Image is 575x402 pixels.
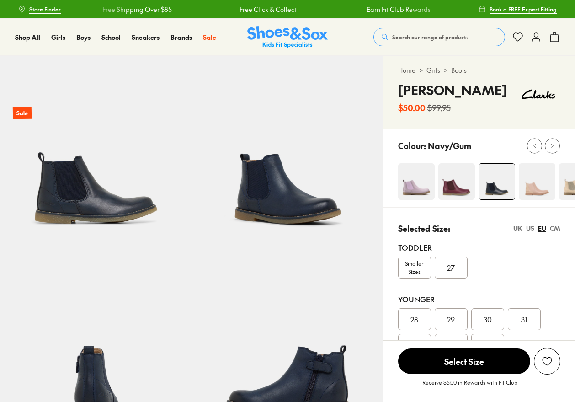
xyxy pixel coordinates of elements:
a: Free Shipping Over $85 [102,5,172,14]
a: School [101,32,121,42]
button: Search our range of products [373,28,505,46]
div: Toddler [398,242,560,253]
img: 4-546909_1 [438,163,475,200]
a: Girls [426,65,440,75]
span: 29 [447,314,455,325]
a: Book a FREE Expert Fitting [479,1,557,17]
div: US [526,224,534,233]
b: $50.00 [398,102,426,114]
span: Smaller Sizes [399,259,431,276]
p: Colour: [398,139,426,152]
span: 32 [411,339,418,350]
img: Vendor logo [516,80,560,108]
a: Earn Fit Club Rewards [367,5,431,14]
img: SNS_Logo_Responsive.svg [247,26,328,48]
p: Selected Size: [398,222,450,235]
span: 27 [447,262,455,273]
div: EU [538,224,546,233]
img: 4-546904_1 [398,163,435,200]
span: 33 [447,339,455,350]
a: Store Finder [18,1,61,17]
div: UK [513,224,522,233]
p: Sale [13,107,32,119]
a: Shoes & Sox [247,26,328,48]
div: > > [398,65,560,75]
img: 4-482268_1 [479,164,515,199]
a: Girls [51,32,65,42]
a: Sneakers [132,32,160,42]
span: 31 [521,314,527,325]
h4: [PERSON_NAME] [398,80,507,100]
s: $99.95 [427,102,451,114]
a: Boys [76,32,91,42]
img: 4-487537_1 [519,163,555,200]
div: Younger [398,294,560,305]
a: Brands [170,32,192,42]
a: Free Click & Collect [240,5,296,14]
a: Home [398,65,415,75]
span: Book a FREE Expert Fitting [490,5,557,13]
img: 5-482269_1 [192,56,383,247]
a: Boots [451,65,467,75]
p: Navy/Gum [428,139,471,152]
button: Add to Wishlist [534,348,560,375]
span: Store Finder [29,5,61,13]
span: Search our range of products [392,33,468,41]
button: Select Size [398,348,530,375]
div: CM [550,224,560,233]
p: Receive $5.00 in Rewards with Fit Club [422,378,517,395]
span: 30 [484,314,492,325]
a: Shop All [15,32,40,42]
span: 34 [484,339,492,350]
a: Sale [203,32,216,42]
span: 28 [410,314,418,325]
